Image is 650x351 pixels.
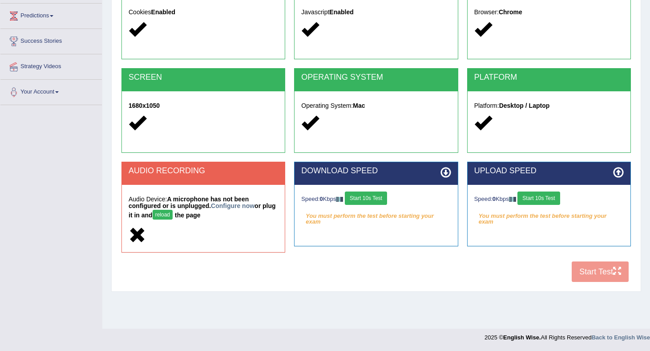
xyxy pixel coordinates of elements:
strong: Enabled [151,8,175,16]
h2: PLATFORM [474,73,624,82]
button: reload [153,210,173,220]
h5: Browser: [474,9,624,16]
h2: AUDIO RECORDING [129,167,278,175]
a: Success Stories [0,29,102,51]
h2: OPERATING SYSTEM [301,73,451,82]
h2: DOWNLOAD SPEED [301,167,451,175]
h2: UPLOAD SPEED [474,167,624,175]
h5: Cookies [129,9,278,16]
strong: 0 [493,196,496,202]
strong: Desktop / Laptop [499,102,550,109]
img: ajax-loader-fb-connection.gif [509,197,516,202]
div: Speed: Kbps [301,192,451,207]
h5: Audio Device: [129,196,278,222]
strong: Mac [353,102,365,109]
a: Configure now [211,202,254,209]
img: ajax-loader-fb-connection.gif [336,197,343,202]
div: Speed: Kbps [474,192,624,207]
a: Predictions [0,4,102,26]
strong: A microphone has not been configured or is unplugged. or plug it in and the page [129,196,276,219]
strong: 1680x1050 [129,102,160,109]
h5: Platform: [474,102,624,109]
a: Your Account [0,80,102,102]
em: You must perform the test before starting your exam [301,209,451,223]
em: You must perform the test before starting your exam [474,209,624,223]
strong: Enabled [329,8,353,16]
button: Start 10s Test [345,192,387,205]
div: 2025 © All Rights Reserved [484,329,650,342]
strong: English Wise. [503,334,541,341]
a: Strategy Videos [0,54,102,77]
button: Start 10s Test [517,192,560,205]
h2: SCREEN [129,73,278,82]
h5: Javascript [301,9,451,16]
h5: Operating System: [301,102,451,109]
strong: 0 [320,196,323,202]
a: Back to English Wise [592,334,650,341]
strong: Chrome [499,8,522,16]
